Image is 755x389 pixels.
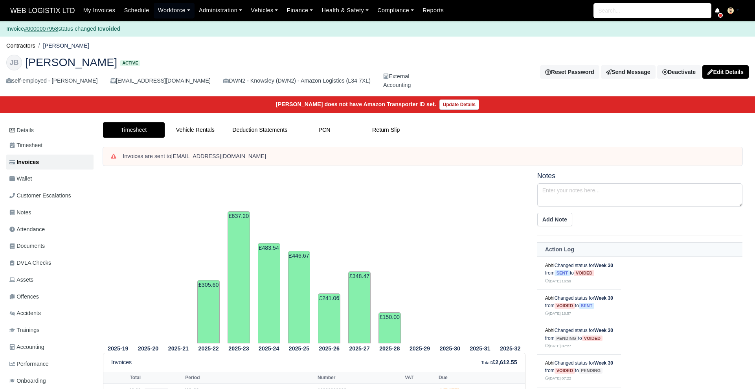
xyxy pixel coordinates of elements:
a: Send Message [601,65,656,79]
div: [EMAIL_ADDRESS][DOMAIN_NAME] [110,76,211,85]
a: Assets [6,272,94,288]
div: JB [6,55,22,70]
a: Abhi [545,295,555,301]
th: 2025-30 [435,344,465,353]
span: Assets [9,275,33,284]
small: Total [481,360,490,365]
th: 2025-24 [254,344,284,353]
a: Health & Safety [317,3,373,18]
span: Offences [9,292,39,301]
td: £305.60 [197,280,220,343]
td: £446.67 [288,251,310,343]
a: Onboarding [6,373,94,389]
th: Total [103,372,143,383]
th: Number [316,372,403,383]
td: Changed status for from to [537,289,621,322]
th: 2025-26 [314,344,344,353]
span: Timesheet [9,141,42,150]
a: Vehicles [246,3,283,18]
td: Changed status for from to [537,354,621,387]
a: Wallet [6,171,94,186]
a: Edit Details [702,65,749,79]
strong: Week 30 [594,263,613,268]
span: Invoices [9,158,39,167]
span: pending [579,368,603,374]
a: Workforce [154,3,195,18]
button: Reset Password [540,65,599,79]
button: Add Note [537,213,572,226]
div: External Accounting [383,72,411,90]
span: Notes [9,208,31,217]
span: Trainings [9,326,39,335]
strong: Week 30 [594,360,613,366]
span: pending [555,336,578,341]
span: Attendance [9,225,45,234]
td: £637.20 [228,211,250,343]
div: self-employed - [PERSON_NAME] [6,76,98,85]
h5: Notes [537,172,742,180]
th: 2025-21 [163,344,194,353]
h6: Invoices [111,359,132,366]
th: Action Log [537,242,742,257]
span: DVLA Checks [9,258,51,267]
span: voided [555,368,575,374]
a: Return Slip [355,122,417,138]
div: : [481,358,517,367]
strong: [EMAIL_ADDRESS][DOMAIN_NAME] [171,153,266,159]
a: WEB LOGISTIX LTD [6,3,79,18]
small: [DATE] 07:22 [545,376,571,380]
a: Timesheet [103,122,165,138]
th: 2025-28 [375,344,405,353]
td: Changed status for from to [537,322,621,355]
a: Documents [6,238,94,254]
a: Trainings [6,323,94,338]
a: Update Details [439,100,479,110]
a: Details [6,123,94,138]
li: [PERSON_NAME] [35,41,89,50]
th: 2025-20 [133,344,163,353]
strong: Week 30 [594,328,613,333]
td: £150.00 [378,312,401,343]
a: Deactivate [657,65,701,79]
span: [PERSON_NAME] [25,57,117,68]
strong: voided [103,26,121,32]
td: £241.06 [318,293,340,343]
div: Jake Bulger [0,48,755,97]
th: Period [183,372,316,383]
small: [DATE] 16:59 [545,279,571,283]
a: Timesheet [6,138,94,153]
a: My Invoices [79,3,120,18]
span: voided [582,336,603,341]
span: Customer Escalations [9,191,71,200]
strong: £2,612.55 [492,359,517,365]
span: Wallet [9,174,32,183]
a: Attendance [6,222,94,237]
th: 2025-32 [495,344,525,353]
strong: Week 30 [594,295,613,301]
small: [DATE] 16:57 [545,311,571,315]
iframe: Chat Widget [614,298,755,389]
th: 2025-29 [405,344,435,353]
a: Abhi [545,263,555,268]
a: Vehicle Rentals [165,122,226,138]
span: Performance [9,360,49,369]
span: voided [574,270,594,276]
a: Finance [283,3,318,18]
span: sent [579,303,594,309]
th: 2025-19 [103,344,133,353]
span: voided [555,303,575,309]
td: £348.47 [348,271,371,344]
th: VAT [403,372,437,383]
span: sent [555,270,570,276]
th: 2025-23 [224,344,254,353]
a: Accidents [6,306,94,321]
span: Accidents [9,309,41,318]
th: 2025-31 [465,344,495,353]
u: #0000007958 [24,26,58,32]
a: Compliance [373,3,418,18]
th: 2025-27 [344,344,375,353]
a: Accounting [6,339,94,355]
